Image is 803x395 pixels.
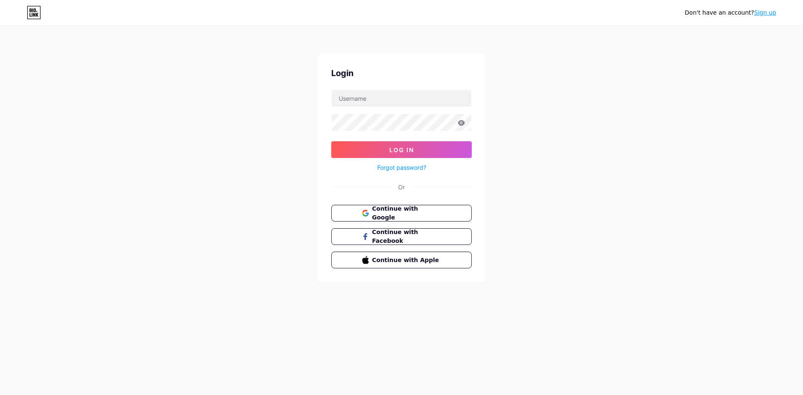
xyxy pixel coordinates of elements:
input: Username [332,90,471,107]
span: Continue with Facebook [372,228,441,245]
a: Sign up [754,9,776,16]
button: Continue with Google [331,205,472,222]
span: Continue with Google [372,204,441,222]
span: Log In [389,146,414,153]
div: Or [398,183,405,191]
button: Continue with Apple [331,252,472,268]
span: Continue with Apple [372,256,441,265]
div: Login [331,67,472,79]
button: Continue with Facebook [331,228,472,245]
a: Forgot password? [377,163,426,172]
button: Log In [331,141,472,158]
div: Don't have an account? [685,8,776,17]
